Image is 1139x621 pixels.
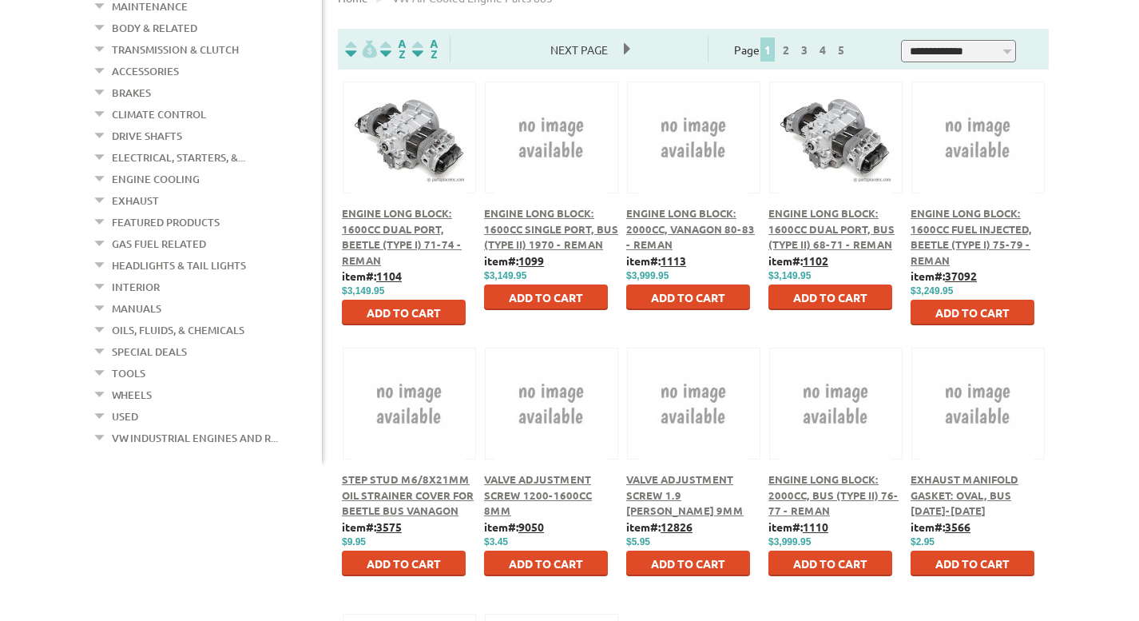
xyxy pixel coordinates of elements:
[911,551,1034,576] button: Add to Cart
[376,269,402,283] u: 1104
[834,42,848,57] a: 5
[112,18,197,38] a: Body & Related
[797,42,812,57] a: 3
[661,519,693,534] u: 12826
[112,320,244,340] a: Oils, Fluids, & Chemicals
[342,536,366,547] span: $9.95
[768,206,895,251] a: Engine Long Block: 1600cc Dual Port, Bus (Type II) 68-71 - Reman
[342,300,466,325] button: Add to Cart
[626,253,686,268] b: item#:
[112,406,138,427] a: Used
[626,551,750,576] button: Add to Cart
[935,556,1010,571] span: Add to Cart
[112,212,220,233] a: Featured Products
[911,269,977,283] b: item#:
[768,536,811,547] span: $3,999.95
[534,42,624,57] a: Next Page
[518,519,544,534] u: 9050
[112,39,239,60] a: Transmission & Clutch
[911,519,970,534] b: item#:
[112,298,161,319] a: Manuals
[768,285,892,310] button: Add to Cart
[112,82,151,103] a: Brakes
[768,472,899,517] a: Engine Long Block: 2000cc, Bus (Type II) 76-77 - Reman
[112,233,206,254] a: Gas Fuel Related
[484,551,608,576] button: Add to Cart
[367,305,441,320] span: Add to Cart
[112,61,179,82] a: Accessories
[112,147,245,168] a: Electrical, Starters, &...
[484,519,544,534] b: item#:
[342,269,402,283] b: item#:
[112,384,152,405] a: Wheels
[484,253,544,268] b: item#:
[342,472,474,517] a: Step Stud M6/8x21mm Oil Strainer Cover for Beetle Bus Vanagon
[112,255,246,276] a: Headlights & Tail Lights
[816,42,830,57] a: 4
[112,428,278,448] a: VW Industrial Engines and R...
[626,519,693,534] b: item#:
[626,472,744,517] a: Valve Adjustment Screw 1.9 [PERSON_NAME] 9mm
[945,269,977,283] u: 37092
[803,519,828,534] u: 1110
[112,363,145,384] a: Tools
[768,551,892,576] button: Add to Cart
[342,206,462,267] a: Engine Long Block: 1600cc Dual Port, Beetle (Type I) 71-74 - Reman
[626,536,650,547] span: $5.95
[509,556,583,571] span: Add to Cart
[911,536,935,547] span: $2.95
[484,285,608,310] button: Add to Cart
[112,277,160,297] a: Interior
[793,290,867,305] span: Add to Cart
[793,556,867,571] span: Add to Cart
[945,519,970,534] u: 3566
[342,519,402,534] b: item#:
[626,285,750,310] button: Add to Cart
[376,519,402,534] u: 3575
[112,104,206,125] a: Climate Control
[518,253,544,268] u: 1099
[779,42,793,57] a: 2
[626,206,755,251] a: Engine Long Block: 2000cc, Vanagon 80-83 - Reman
[534,38,624,62] span: Next Page
[911,285,953,297] span: $3,249.95
[803,253,828,268] u: 1102
[911,472,1018,517] span: Exhaust Manifold Gasket: Oval, Bus [DATE]-[DATE]
[409,40,441,58] img: Sort by Sales Rank
[651,290,725,305] span: Add to Cart
[935,305,1010,320] span: Add to Cart
[367,556,441,571] span: Add to Cart
[112,169,200,189] a: Engine Cooling
[911,300,1034,325] button: Add to Cart
[484,270,526,281] span: $3,149.95
[484,536,508,547] span: $3.45
[484,472,592,517] a: Valve Adjustment Screw 1200-1600cc 8mm
[342,285,384,297] span: $3,149.95
[377,40,409,58] img: Sort by Headline
[484,206,618,251] a: Engine Long Block: 1600cc Single Port, Bus (Type II) 1970 - Reman
[768,270,811,281] span: $3,149.95
[345,40,377,58] img: filterpricelow.svg
[760,38,775,62] span: 1
[768,519,828,534] b: item#:
[651,556,725,571] span: Add to Cart
[112,190,159,211] a: Exhaust
[342,551,466,576] button: Add to Cart
[911,206,1032,267] a: Engine Long Block: 1600cc Fuel Injected, Beetle (Type I) 75-79 - Reman
[708,36,875,62] div: Page
[661,253,686,268] u: 1113
[112,125,182,146] a: Drive Shafts
[509,290,583,305] span: Add to Cart
[112,341,187,362] a: Special Deals
[626,270,669,281] span: $3,999.95
[768,253,828,268] b: item#:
